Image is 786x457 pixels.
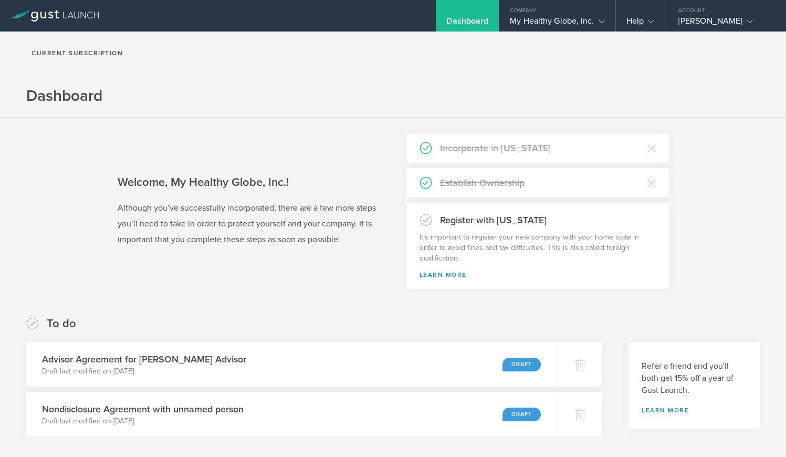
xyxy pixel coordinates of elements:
[26,392,558,437] div: Nondisclosure Agreement with unnamed personDraft last modified on [DATE]Draft
[42,416,244,427] p: Draft last modified on [DATE]
[510,16,604,32] div: My Healthy Globe, Inc.
[432,213,547,227] h3: Register with [US_STATE]
[42,352,246,366] h3: Advisor Agreement for [PERSON_NAME] Advisor
[118,175,380,190] h2: Welcome, My Healthy Globe, Inc.!
[32,50,123,56] h2: Current Subscription
[432,141,551,155] h3: Incorporate in [US_STATE]
[642,407,747,413] a: Learn more
[42,366,246,377] p: Draft last modified on [DATE]
[42,402,244,416] h3: Nondisclosure Agreement with unnamed person
[626,16,654,32] div: Help
[406,264,669,289] div: Learn More
[118,200,380,247] p: Although you’ve successfully incorporated, there are a few more steps you’ll need to take in orde...
[733,407,786,457] iframe: Chat Widget
[502,358,541,371] div: Draft
[47,316,76,331] h2: To do
[420,232,656,264] p: It's important to register your new company with your home state in order to avoid fines and tax ...
[502,408,541,421] div: Draft
[432,176,525,190] h3: Establish Ownership
[420,271,467,278] a: Learn More
[678,16,768,32] div: [PERSON_NAME]
[642,360,747,397] h3: Refer a friend and you'll both get 15% off a year of Gust Launch.
[446,16,488,32] div: Dashboard
[26,342,558,387] div: Advisor Agreement for [PERSON_NAME] AdvisorDraft last modified on [DATE]Draft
